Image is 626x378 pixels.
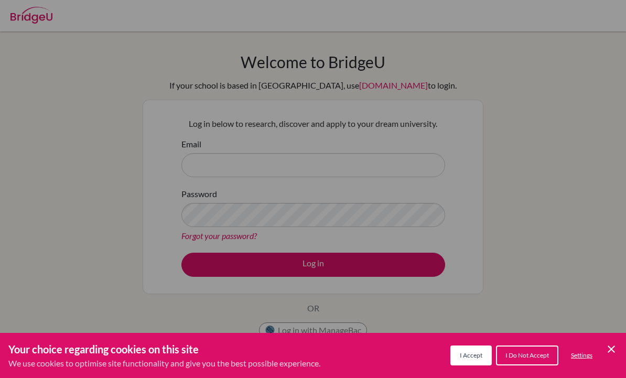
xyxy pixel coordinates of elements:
[571,351,592,359] span: Settings
[563,347,601,364] button: Settings
[460,351,482,359] span: I Accept
[496,345,558,365] button: I Do Not Accept
[505,351,549,359] span: I Do Not Accept
[8,357,320,370] p: We use cookies to optimise site functionality and give you the best possible experience.
[605,343,618,355] button: Save and close
[8,341,320,357] h3: Your choice regarding cookies on this site
[450,345,492,365] button: I Accept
